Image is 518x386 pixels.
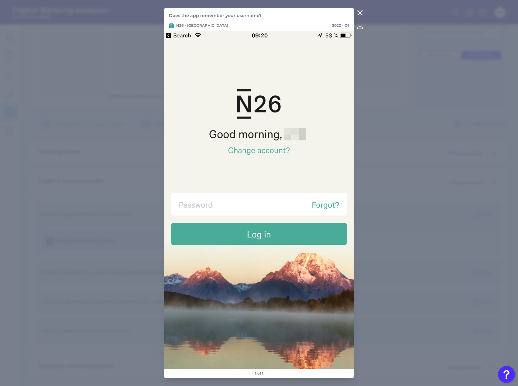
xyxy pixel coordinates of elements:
[332,23,349,28] p: 2020 - Q1
[164,31,354,369] img: 79-N26-Desktop (1).PNG
[252,369,266,378] footer: 1 of 1
[498,366,515,383] button: Open Resource Center
[169,23,174,28] img: N26
[169,23,228,28] p: N26 - [GEOGRAPHIC_DATA]
[169,13,349,18] p: Does the app remember your username?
